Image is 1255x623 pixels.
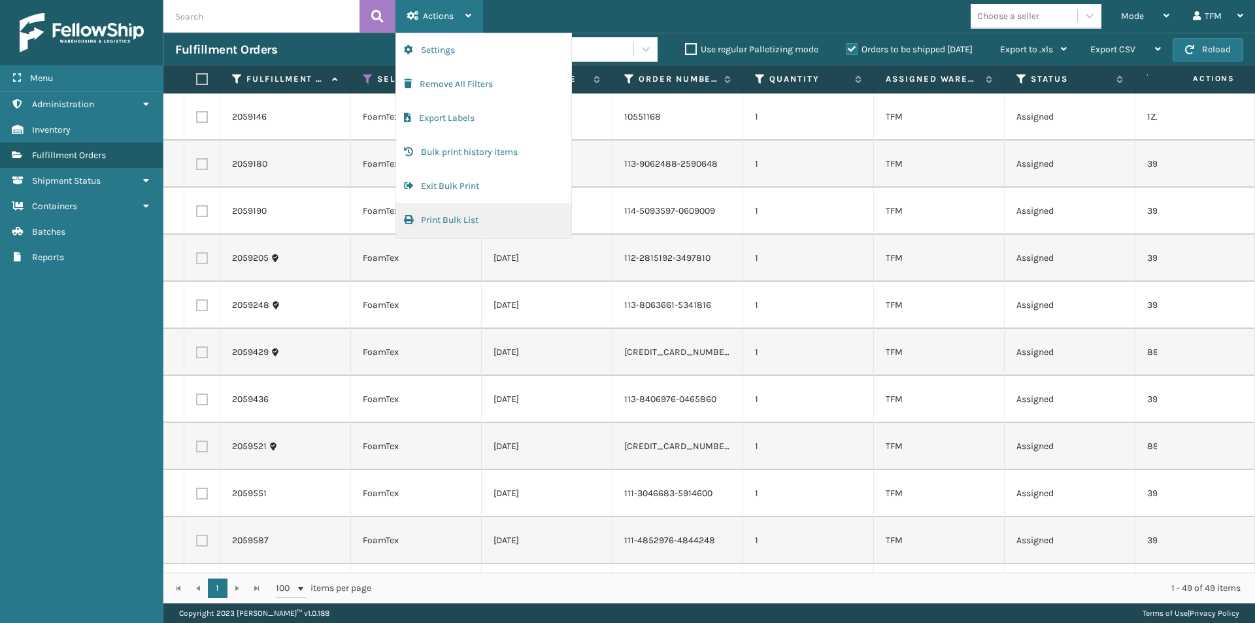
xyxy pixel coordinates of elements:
td: TFM [874,423,1005,470]
td: [DATE] [482,235,612,282]
label: Status [1031,73,1110,85]
a: 2059429 [232,346,269,359]
td: FoamTex [351,423,482,470]
a: 392829284190 [1147,535,1209,546]
a: Terms of Use [1143,609,1188,618]
p: Copyright 2023 [PERSON_NAME]™ v 1.0.188 [179,603,329,623]
a: 2059190 [232,205,267,218]
td: TFM [874,564,1005,611]
td: [DATE] [482,282,612,329]
td: FoamTex [351,93,482,141]
span: Containers [32,201,77,212]
td: FoamTex [351,188,482,235]
td: TFM [874,282,1005,329]
a: 2059205 [232,252,269,265]
span: Export to .xls [1000,44,1053,55]
td: Assigned [1005,329,1135,376]
td: [DATE] [482,517,612,564]
a: 2059551 [232,487,267,500]
label: Orders to be shipped [DATE] [846,44,973,55]
label: Seller [377,73,456,85]
td: 1 [743,235,874,282]
td: 1 [743,423,874,470]
td: FoamTex [351,329,482,376]
a: 884084523219 [1147,346,1210,358]
button: Reload [1173,38,1243,61]
a: 2059521 [232,440,267,453]
h3: Fulfillment Orders [175,42,277,58]
td: TFM [874,188,1005,235]
a: 392818393432 [1147,158,1209,169]
span: Inventory [32,124,71,135]
td: [DATE] [482,376,612,423]
button: Export Labels [396,101,571,135]
td: [DATE] [482,329,612,376]
td: TFM [874,235,1005,282]
td: Assigned [1005,93,1135,141]
label: Quantity [769,73,848,85]
td: TFM [874,329,1005,376]
td: 1 [743,93,874,141]
span: Shipment Status [32,175,101,186]
label: Fulfillment Order Id [246,73,326,85]
a: 392828481259 [1147,488,1210,499]
td: 1 [743,282,874,329]
label: Order Number [639,73,718,85]
td: 111-4852976-4844248 [612,517,743,564]
td: 111-3046683-5914600 [612,470,743,517]
td: 1 [743,376,874,423]
a: 1 [208,579,227,598]
td: 1 [743,329,874,376]
span: Export CSV [1090,44,1135,55]
td: [DATE] [482,423,612,470]
a: 392819075497 [1147,252,1207,263]
span: 100 [276,582,295,595]
a: 2059587 [232,534,269,547]
a: 2059146 [232,110,267,124]
td: [CREDIT_CARD_NUMBER] [612,564,743,611]
span: Reports [32,252,64,263]
a: 392826161750 [1147,394,1206,405]
td: TFM [874,517,1005,564]
a: 884085836051 [1147,441,1211,452]
td: Assigned [1005,188,1135,235]
td: FoamTex [351,564,482,611]
td: [DATE] [482,470,612,517]
td: Assigned [1005,235,1135,282]
td: 114-5093597-0609009 [612,188,743,235]
td: Assigned [1005,376,1135,423]
img: logo [20,13,144,52]
td: TFM [874,376,1005,423]
td: 1 [743,141,874,188]
td: 113-9062488-2590648 [612,141,743,188]
div: 1 - 49 of 49 items [390,582,1241,595]
td: Assigned [1005,517,1135,564]
td: FoamTex [351,282,482,329]
td: 113-8406976-0465860 [612,376,743,423]
td: 1 [743,188,874,235]
td: Assigned [1005,564,1135,611]
button: Remove All Filters [396,67,571,101]
a: Privacy Policy [1190,609,1239,618]
td: Assigned [1005,423,1135,470]
a: 392820540662 [1147,299,1211,311]
td: TFM [874,93,1005,141]
td: FoamTex [351,470,482,517]
td: 10551168 [612,93,743,141]
button: Settings [396,33,571,67]
label: Assigned Warehouse [886,73,979,85]
td: Assigned [1005,470,1135,517]
td: Assigned [1005,141,1135,188]
td: FoamTex [351,141,482,188]
span: Actions [1152,68,1243,90]
a: 2059248 [232,299,269,312]
div: | [1143,603,1239,623]
td: [CREDIT_CARD_NUMBER] [612,423,743,470]
td: TFM [874,470,1005,517]
label: Use regular Palletizing mode [685,44,818,55]
td: TFM [874,141,1005,188]
div: Choose a seller [977,9,1039,23]
button: Bulk print history items [396,135,571,169]
td: 1 [743,517,874,564]
a: 392819051879 [1147,205,1207,216]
